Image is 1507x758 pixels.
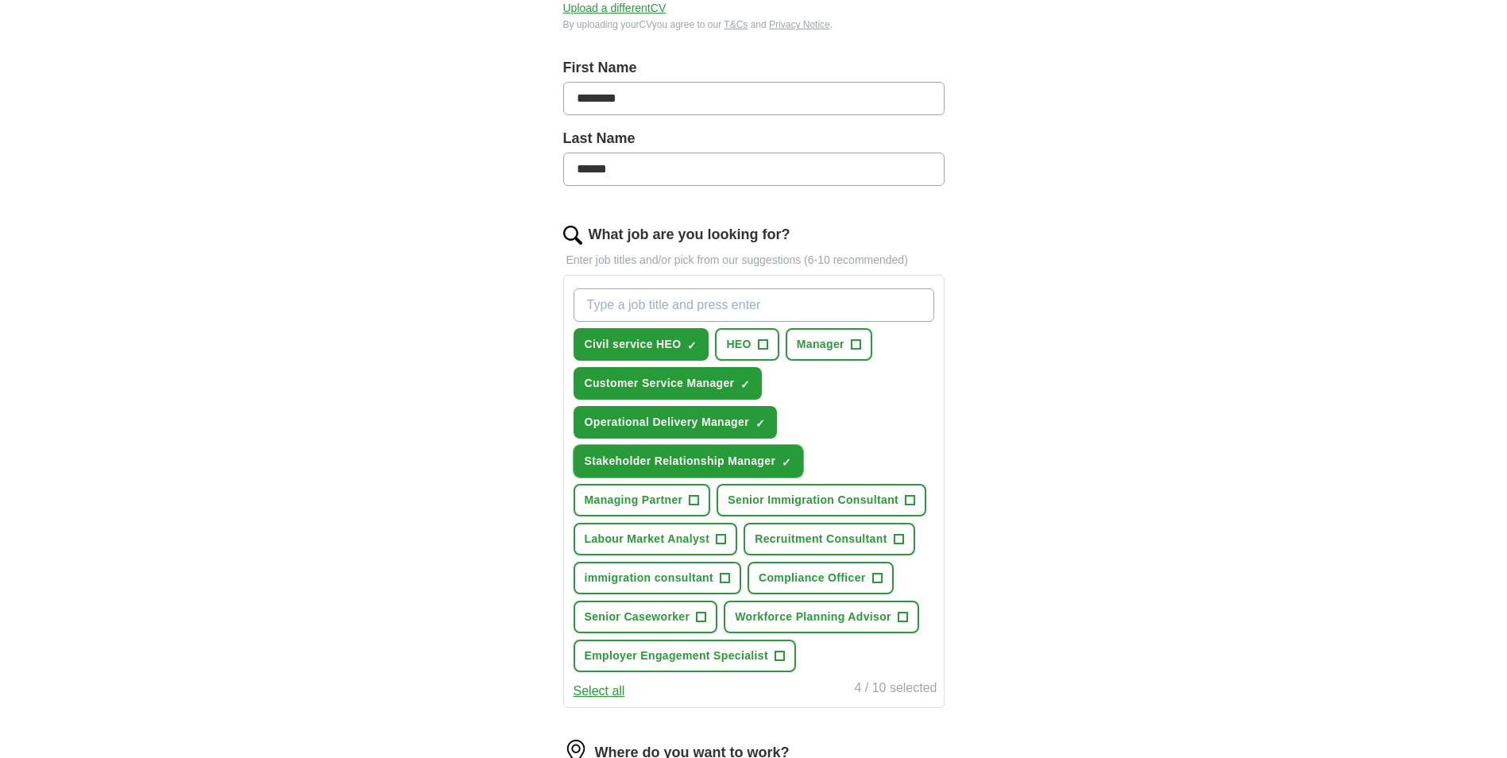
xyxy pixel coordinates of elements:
span: Civil service HEO [585,336,682,353]
span: Managing Partner [585,492,683,509]
label: Last Name [563,128,945,149]
button: Recruitment Consultant [744,523,914,555]
span: Senior Immigration Consultant [728,492,898,509]
button: Labour Market Analyst [574,523,738,555]
button: Senior Caseworker [574,601,718,633]
span: ✓ [755,417,765,430]
div: By uploading your CV you agree to our and . [563,17,945,32]
span: Senior Caseworker [585,609,690,625]
button: Customer Service Manager✓ [574,367,763,400]
input: Type a job title and press enter [574,288,934,322]
button: Managing Partner [574,484,711,516]
label: What job are you looking for? [589,224,790,246]
span: ✓ [687,339,697,352]
span: Manager [797,336,844,353]
a: Privacy Notice [769,19,830,30]
button: immigration consultant [574,562,742,594]
button: Select all [574,682,625,701]
span: Stakeholder Relationship Manager [585,453,776,470]
button: Senior Immigration Consultant [717,484,926,516]
span: immigration consultant [585,570,714,586]
p: Enter job titles and/or pick from our suggestions (6-10 recommended) [563,252,945,269]
span: Labour Market Analyst [585,531,710,547]
span: Customer Service Manager [585,375,735,392]
span: HEO [726,336,751,353]
button: HEO [715,328,779,361]
a: T&Cs [724,19,748,30]
label: First Name [563,57,945,79]
img: search.png [563,226,582,245]
span: Operational Delivery Manager [585,414,749,431]
span: ✓ [740,378,750,391]
button: Operational Delivery Manager✓ [574,406,777,439]
span: Workforce Planning Advisor [735,609,891,625]
span: Compliance Officer [759,570,866,586]
button: Manager [786,328,872,361]
button: Workforce Planning Advisor [724,601,919,633]
span: Employer Engagement Specialist [585,648,768,664]
span: Recruitment Consultant [755,531,887,547]
span: ✓ [782,456,791,469]
button: Stakeholder Relationship Manager✓ [574,445,804,478]
button: Civil service HEO✓ [574,328,709,361]
button: Compliance Officer [748,562,894,594]
div: 4 / 10 selected [854,679,937,701]
button: Employer Engagement Specialist [574,640,796,672]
